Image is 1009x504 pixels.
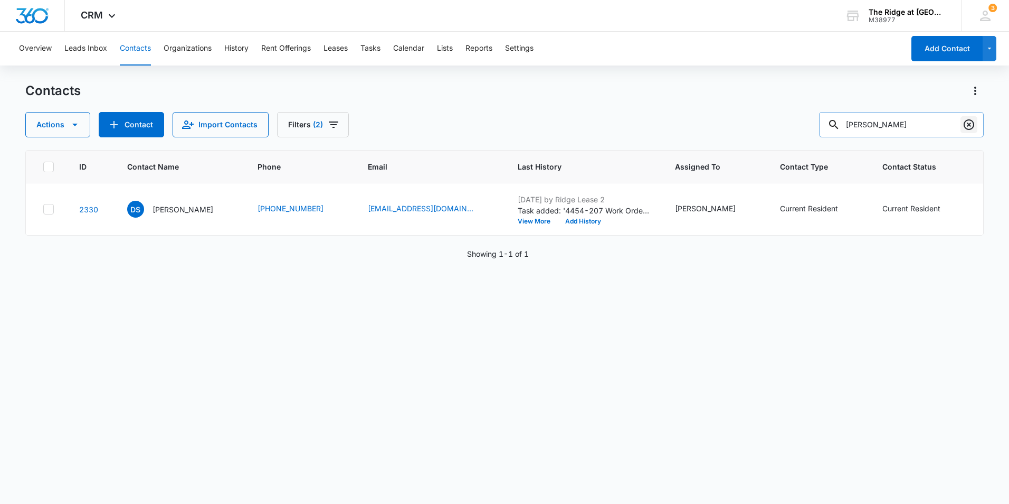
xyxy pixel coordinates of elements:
button: Add History [558,218,608,225]
button: Leads Inbox [64,32,107,66]
button: Add Contact [99,112,164,137]
button: Leases [323,32,348,66]
span: Contact Status [882,161,944,172]
span: Phone [258,161,327,172]
span: Assigned To [675,161,739,172]
p: Task added: '4454-207 Work Order Range' [518,205,650,216]
span: ID [79,161,87,172]
div: account name [869,8,946,16]
button: Settings [505,32,534,66]
a: [PHONE_NUMBER] [258,203,323,214]
span: Contact Name [127,161,217,172]
button: Calendar [393,32,424,66]
button: Import Contacts [173,112,269,137]
span: Email [368,161,477,172]
p: [DATE] by Ridge Lease 2 [518,194,650,205]
button: History [224,32,249,66]
span: DS [127,201,144,218]
button: Reports [465,32,492,66]
div: Phone - (440) 381-6161 - Select to Edit Field [258,203,342,216]
a: [EMAIL_ADDRESS][DOMAIN_NAME] [368,203,473,214]
span: (2) [313,121,323,128]
button: Actions [967,82,984,99]
div: Email - danielasopka@gmail.com - Select to Edit Field [368,203,492,216]
div: Assigned To - Davian Urrutia - Select to Edit Field [675,203,755,216]
button: Contacts [120,32,151,66]
button: Rent Offerings [261,32,311,66]
button: Organizations [164,32,212,66]
div: Contact Type - Current Resident - Select to Edit Field [780,203,857,216]
h1: Contacts [25,83,81,99]
div: account id [869,16,946,24]
div: notifications count [988,4,997,12]
button: Add Contact [911,36,983,61]
span: Last History [518,161,634,172]
p: [PERSON_NAME] [153,204,213,215]
button: Actions [25,112,90,137]
button: Lists [437,32,453,66]
span: Contact Type [780,161,842,172]
div: Current Resident [780,203,838,214]
span: 3 [988,4,997,12]
span: CRM [81,10,103,21]
button: Tasks [360,32,380,66]
div: Contact Name - Daniela Sopka - Select to Edit Field [127,201,232,218]
button: Clear [960,116,977,133]
div: Contact Status - Current Resident - Select to Edit Field [882,203,959,216]
input: Search Contacts [819,112,984,137]
a: Navigate to contact details page for Daniela Sopka [79,205,98,214]
p: Showing 1-1 of 1 [467,248,529,259]
button: Overview [19,32,52,66]
button: Filters [277,112,349,137]
button: View More [518,218,558,225]
div: [PERSON_NAME] [675,203,736,214]
div: Current Resident [882,203,940,214]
